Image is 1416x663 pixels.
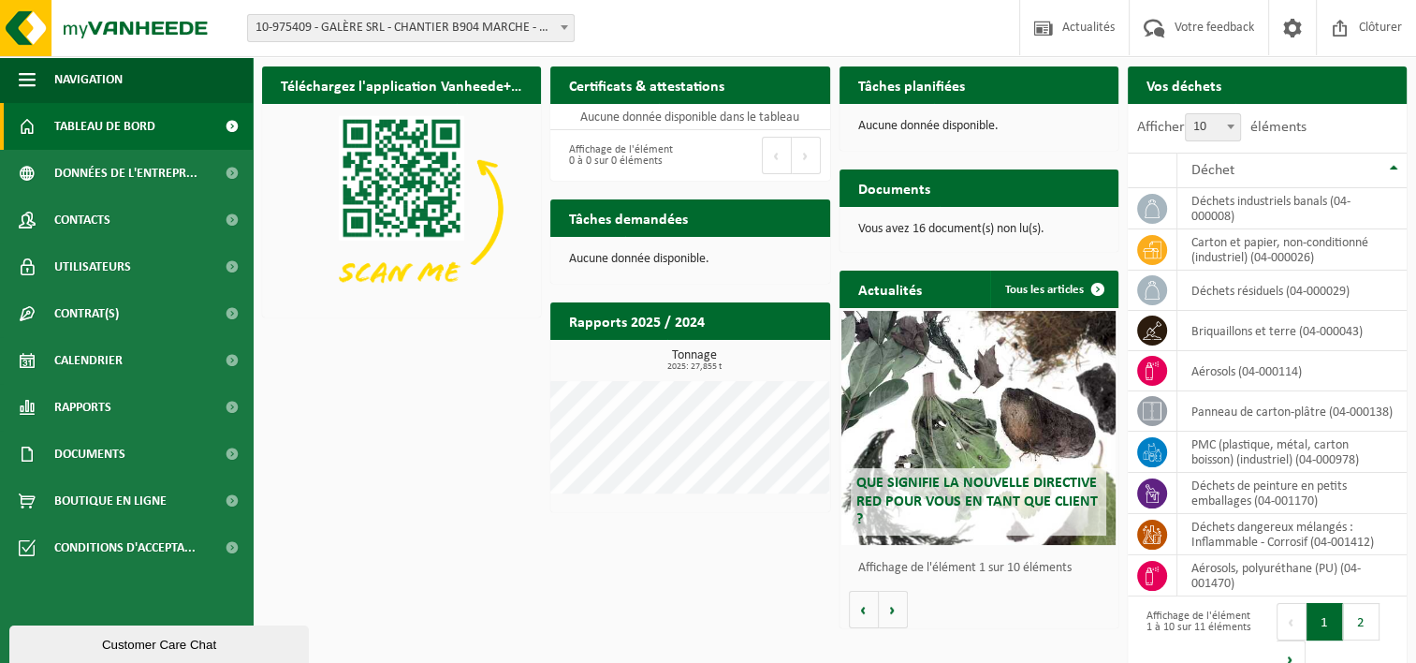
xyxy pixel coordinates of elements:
[550,199,707,236] h2: Tâches demandées
[1177,514,1407,555] td: déchets dangereux mélangés : Inflammable - Corrosif (04-001412)
[54,478,167,524] span: Boutique en ligne
[839,66,984,103] h2: Tâches planifiées
[550,302,723,339] h2: Rapports 2025 / 2024
[54,384,111,431] span: Rapports
[550,66,743,103] h2: Certificats & attestations
[560,362,829,372] span: 2025: 27,855 t
[1177,271,1407,311] td: déchets résiduels (04-000029)
[990,271,1117,308] a: Tous les articles
[1137,120,1307,135] label: Afficher éléments
[54,150,197,197] span: Données de l'entrepr...
[1277,603,1307,641] button: Previous
[247,14,575,42] span: 10-975409 - GALÈRE SRL - CHANTIER B904 MARCHE - MARCHE-EN-FAMENNE
[262,66,541,103] h2: Téléchargez l'application Vanheede+ maintenant!
[1128,66,1240,103] h2: Vos déchets
[858,562,1109,575] p: Affichage de l'élément 1 sur 10 éléments
[879,591,908,628] button: Volgende
[1177,432,1407,473] td: PMC (plastique, métal, carton boisson) (industriel) (04-000978)
[9,622,313,663] iframe: chat widget
[54,290,119,337] span: Contrat(s)
[1177,391,1407,432] td: panneau de carton-plâtre (04-000138)
[54,524,196,571] span: Conditions d'accepta...
[858,120,1100,133] p: Aucune donnée disponible.
[1177,473,1407,514] td: déchets de peinture en petits emballages (04-001170)
[569,253,810,266] p: Aucune donnée disponible.
[54,197,110,243] span: Contacts
[839,169,949,206] h2: Documents
[792,137,821,174] button: Next
[839,271,941,307] h2: Actualités
[1177,555,1407,597] td: aérosols, polyuréthane (PU) (04-001470)
[54,431,125,478] span: Documents
[1186,114,1240,140] span: 10
[1185,113,1241,141] span: 10
[667,339,828,376] a: Consulter les rapports
[841,311,1115,545] a: Que signifie la nouvelle directive RED pour vous en tant que client ?
[1343,603,1380,641] button: 2
[1307,603,1343,641] button: 1
[1177,311,1407,351] td: briquaillons et terre (04-000043)
[560,349,829,372] h3: Tonnage
[855,476,1097,526] span: Que signifie la nouvelle directive RED pour vous en tant que client ?
[262,104,541,314] img: Download de VHEPlus App
[54,103,155,150] span: Tableau de bord
[54,243,131,290] span: Utilisateurs
[858,223,1100,236] p: Vous avez 16 document(s) non lu(s).
[1191,163,1234,178] span: Déchet
[248,15,574,41] span: 10-975409 - GALÈRE SRL - CHANTIER B904 MARCHE - MARCHE-EN-FAMENNE
[560,135,680,176] div: Affichage de l'élément 0 à 0 sur 0 éléments
[54,337,123,384] span: Calendrier
[550,104,829,130] td: Aucune donnée disponible dans le tableau
[54,56,123,103] span: Navigation
[1177,229,1407,271] td: carton et papier, non-conditionné (industriel) (04-000026)
[762,137,792,174] button: Previous
[849,591,879,628] button: Vorige
[1177,351,1407,391] td: aérosols (04-000114)
[1177,188,1407,229] td: déchets industriels banals (04-000008)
